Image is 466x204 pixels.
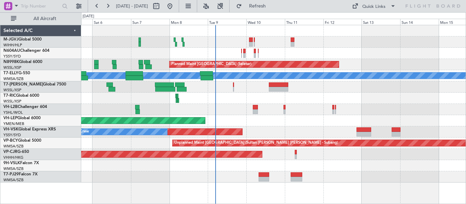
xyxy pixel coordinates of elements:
[3,37,42,42] a: M-JGVJGlobal 5000
[3,116,41,120] a: VH-LEPGlobal 6000
[3,110,23,115] a: YSHL/WOL
[3,82,66,87] a: T7-[PERSON_NAME]Global 7500
[3,150,17,154] span: VP-CJR
[3,161,20,165] span: 9H-VSLK
[3,60,19,64] span: N8998K
[3,177,24,183] a: WMSA/SZB
[3,139,18,143] span: VP-BCY
[362,3,385,10] div: Quick Links
[246,19,285,25] div: Wed 10
[3,139,41,143] a: VP-BCYGlobal 5000
[3,49,20,53] span: N604AU
[3,105,18,109] span: VH-L2B
[3,71,30,75] a: T7-ELLYG-550
[3,65,21,70] a: WSSL/XSP
[3,144,24,149] a: WMSA/SZB
[8,13,74,24] button: All Aircraft
[3,60,42,64] a: N8998KGlobal 6000
[3,94,16,98] span: T7-RIC
[3,132,21,138] a: YSSY/SYD
[3,166,24,171] a: WMSA/SZB
[3,54,21,59] a: YSSY/SYD
[3,105,47,109] a: VH-L2BChallenger 604
[174,138,338,148] div: Unplanned Maint [GEOGRAPHIC_DATA] (Sultan [PERSON_NAME] [PERSON_NAME] - Subang)
[3,150,29,154] a: VP-CJRG-650
[3,94,39,98] a: T7-RICGlobal 6000
[323,19,362,25] div: Fri 12
[3,172,38,176] a: T7-PJ29Falcon 7X
[131,19,170,25] div: Sun 7
[3,88,21,93] a: WSSL/XSP
[208,19,246,25] div: Tue 9
[170,19,208,25] div: Mon 8
[233,1,274,12] button: Refresh
[3,76,24,81] a: WMSA/SZB
[92,19,131,25] div: Sat 6
[3,116,17,120] span: VH-LEP
[3,161,39,165] a: 9H-VSLKFalcon 7X
[362,19,400,25] div: Sat 13
[3,37,18,42] span: M-JGVJ
[171,59,251,69] div: Planned Maint [GEOGRAPHIC_DATA] (Seletar)
[3,127,18,131] span: VH-VSK
[3,155,24,160] a: VHHH/HKG
[3,82,43,87] span: T7-[PERSON_NAME]
[349,1,399,12] button: Quick Links
[116,3,148,9] span: [DATE] - [DATE]
[3,71,18,75] span: T7-ELLY
[400,19,439,25] div: Sun 14
[3,43,22,48] a: WIHH/HLP
[3,172,19,176] span: T7-PJ29
[21,1,60,11] input: Trip Number
[243,4,272,9] span: Refresh
[83,14,94,19] div: [DATE]
[3,99,21,104] a: WSSL/XSP
[285,19,323,25] div: Thu 11
[3,121,24,126] a: YMEN/MEB
[3,127,56,131] a: VH-VSKGlobal Express XRS
[18,16,72,21] span: All Aircraft
[3,49,49,53] a: N604AUChallenger 604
